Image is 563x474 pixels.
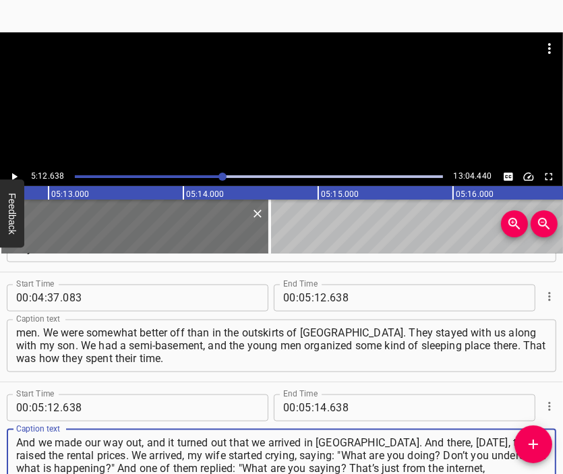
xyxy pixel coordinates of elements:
[63,394,186,421] input: 638
[29,285,32,312] span: :
[296,285,299,312] span: :
[60,394,63,421] span: .
[283,285,296,312] input: 00
[500,168,517,185] button: Toggle captions
[249,205,266,223] button: Delete
[45,394,47,421] span: :
[5,168,23,185] button: Play/Pause
[327,394,330,421] span: .
[514,425,552,463] button: Add Cue
[296,394,299,421] span: :
[32,285,45,312] input: 04
[51,189,89,199] text: 05:13.000
[501,210,528,237] button: Zoom In
[31,171,64,181] span: Current Time
[541,398,558,415] button: Cue Options
[299,394,312,421] input: 05
[75,175,442,178] div: Play progress
[314,285,327,312] input: 12
[520,168,537,185] button: Change Playback Speed
[16,394,29,421] input: 00
[249,205,264,223] div: Delete Cue
[29,394,32,421] span: :
[540,168,558,185] button: Toggle fullscreen
[47,285,60,312] input: 37
[330,285,453,312] input: 638
[541,279,556,314] div: Cue Options
[63,285,186,312] input: 083
[314,394,327,421] input: 14
[60,285,63,312] span: .
[16,285,29,312] input: 00
[456,189,494,199] text: 05:16.000
[312,285,314,312] span: :
[454,171,492,181] span: 13:04.440
[283,394,296,421] input: 00
[45,285,47,312] span: :
[330,394,453,421] input: 638
[541,288,558,305] button: Cue Options
[47,394,60,421] input: 12
[32,394,45,421] input: 05
[16,326,547,365] textarea: The next ones said: “No, we will stay here. Take the keys, we are leaving.” We took in some of th...
[327,285,330,312] span: .
[299,285,312,312] input: 05
[321,189,359,199] text: 05:15.000
[312,394,314,421] span: :
[541,389,556,424] div: Cue Options
[186,189,224,199] text: 05:14.000
[531,210,558,237] button: Zoom Out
